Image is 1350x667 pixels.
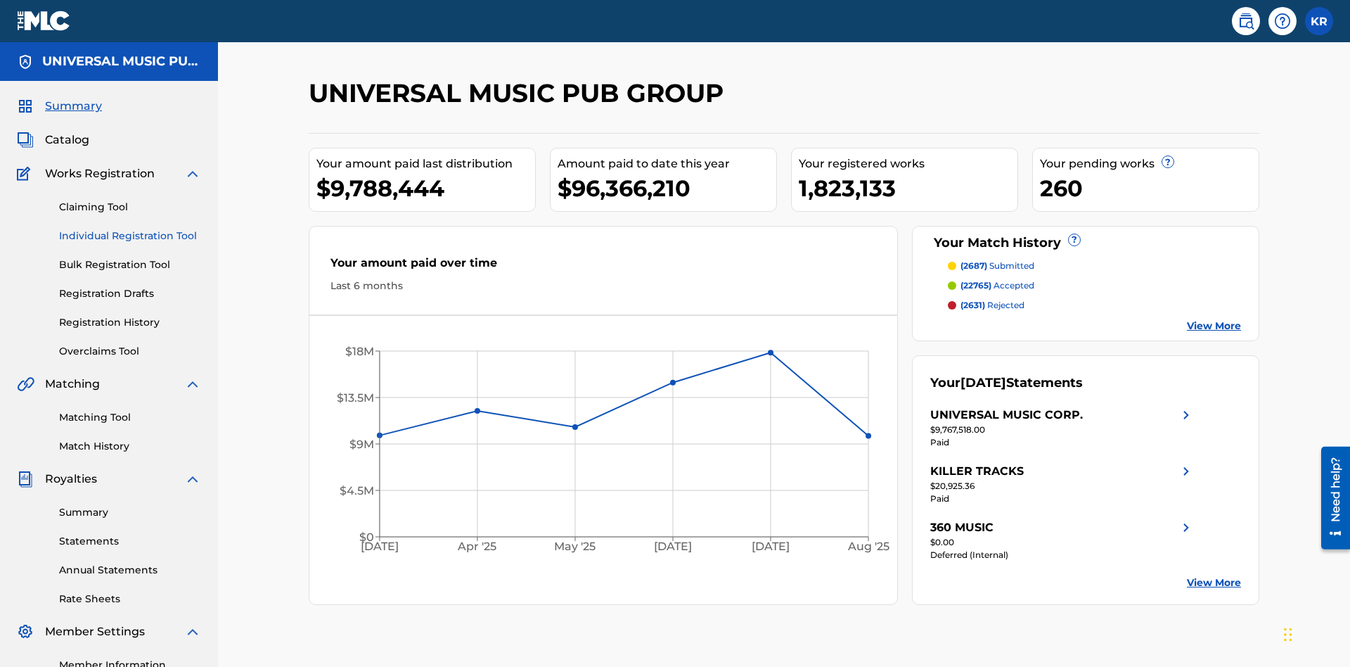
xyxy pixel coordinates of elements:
[1187,576,1241,590] a: View More
[930,407,1083,424] div: UNIVERSAL MUSIC CORP.
[1274,13,1291,30] img: help
[1187,319,1241,333] a: View More
[930,463,1195,505] a: KILLER TRACKSright chevron icon$20,925.36Paid
[558,155,776,172] div: Amount paid to date this year
[17,132,34,148] img: Catalog
[316,155,535,172] div: Your amount paid last distribution
[45,98,102,115] span: Summary
[930,519,1195,561] a: 360 MUSICright chevron icon$0.00Deferred (Internal)
[59,286,201,301] a: Registration Drafts
[1232,7,1260,35] a: Public Search
[59,592,201,606] a: Rate Sheets
[45,471,97,488] span: Royalties
[17,623,34,640] img: Member Settings
[930,424,1195,436] div: $9,767,518.00
[799,172,1017,204] div: 1,823,133
[1178,463,1195,480] img: right chevron icon
[59,229,201,243] a: Individual Registration Tool
[17,376,34,393] img: Matching
[960,279,1034,292] p: accepted
[349,438,374,451] tspan: $9M
[184,471,201,488] img: expand
[555,540,596,554] tspan: May '25
[930,234,1242,253] div: Your Match History
[960,260,1034,272] p: submitted
[17,53,34,70] img: Accounts
[930,536,1195,549] div: $0.00
[17,98,34,115] img: Summary
[42,53,201,70] h5: UNIVERSAL MUSIC PUB GROUP
[752,540,790,554] tspan: [DATE]
[1305,7,1333,35] div: User Menu
[930,519,994,536] div: 360 MUSIC
[948,260,1242,272] a: (2687) submitted
[1280,599,1350,667] iframe: Chat Widget
[17,165,35,182] img: Works Registration
[1268,7,1297,35] div: Help
[655,540,693,554] tspan: [DATE]
[17,98,102,115] a: SummarySummary
[1178,519,1195,536] img: right chevron icon
[59,439,201,454] a: Match History
[45,623,145,640] span: Member Settings
[361,540,399,554] tspan: [DATE]
[17,132,89,148] a: CatalogCatalog
[930,407,1195,449] a: UNIVERSAL MUSIC CORP.right chevron icon$9,767,518.00Paid
[309,77,731,109] h2: UNIVERSAL MUSIC PUB GROUP
[59,315,201,330] a: Registration History
[960,280,991,291] span: (22765)
[330,255,876,279] div: Your amount paid over time
[1311,441,1350,557] iframe: Resource Center
[184,623,201,640] img: expand
[847,540,889,554] tspan: Aug '25
[1040,172,1259,204] div: 260
[1069,234,1080,246] span: ?
[930,549,1195,561] div: Deferred (Internal)
[930,436,1195,449] div: Paid
[930,493,1195,505] div: Paid
[340,484,374,497] tspan: $4.5M
[45,165,155,182] span: Works Registration
[45,132,89,148] span: Catalog
[316,172,535,204] div: $9,788,444
[799,155,1017,172] div: Your registered works
[345,345,374,358] tspan: $18M
[45,376,100,393] span: Matching
[1284,614,1292,656] div: Drag
[930,480,1195,493] div: $20,925.36
[960,300,985,310] span: (2631)
[458,540,497,554] tspan: Apr '25
[59,344,201,359] a: Overclaims Tool
[948,279,1242,292] a: (22765) accepted
[59,200,201,215] a: Claiming Tool
[1178,407,1195,424] img: right chevron icon
[359,531,374,544] tspan: $0
[184,376,201,393] img: expand
[184,165,201,182] img: expand
[330,279,876,293] div: Last 6 months
[930,463,1024,480] div: KILLER TRACKS
[59,563,201,578] a: Annual Statements
[960,375,1006,390] span: [DATE]
[59,505,201,520] a: Summary
[17,11,71,31] img: MLC Logo
[1237,13,1254,30] img: search
[59,410,201,425] a: Matching Tool
[1040,155,1259,172] div: Your pending works
[960,260,987,271] span: (2687)
[17,471,34,488] img: Royalties
[930,374,1083,393] div: Your Statements
[59,534,201,549] a: Statements
[1162,156,1174,167] span: ?
[960,299,1024,312] p: rejected
[948,299,1242,312] a: (2631) rejected
[337,391,374,405] tspan: $13.5M
[59,258,201,272] a: Bulk Registration Tool
[558,172,776,204] div: $96,366,210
